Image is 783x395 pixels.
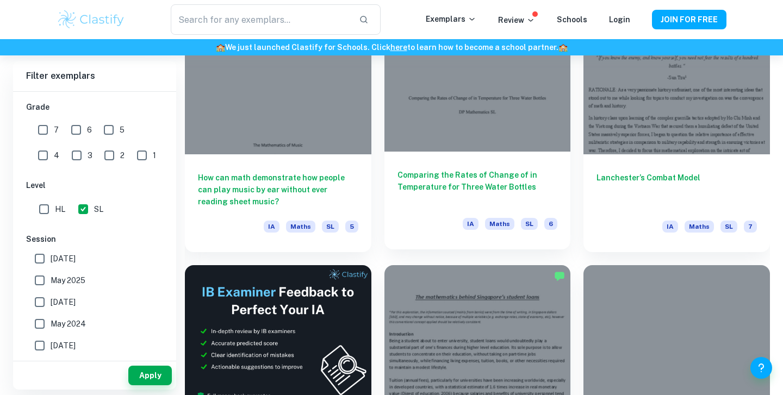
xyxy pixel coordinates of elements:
[57,9,126,30] img: Clastify logo
[652,10,726,29] button: JOIN FOR FREE
[51,274,85,286] span: May 2025
[662,221,678,233] span: IA
[345,221,358,233] span: 5
[216,43,225,52] span: 🏫
[390,43,407,52] a: here
[557,15,587,24] a: Schools
[554,271,565,281] img: Marked
[286,221,315,233] span: Maths
[322,221,339,233] span: SL
[120,124,125,136] span: 5
[384,15,571,252] a: Comparing the Rates of Change of in Temperature for Three Water BottlesIAMathsSL6
[51,296,76,308] span: [DATE]
[720,221,737,233] span: SL
[54,149,59,161] span: 4
[609,15,630,24] a: Login
[685,221,714,233] span: Maths
[153,149,156,161] span: 1
[498,14,535,26] p: Review
[198,172,358,208] h6: How can math demonstrate how people can play music by ear without ever reading sheet music?
[94,203,103,215] span: SL
[55,203,65,215] span: HL
[88,149,92,161] span: 3
[120,149,125,161] span: 2
[87,124,92,136] span: 6
[750,357,772,379] button: Help and Feedback
[13,61,176,91] h6: Filter exemplars
[51,340,76,352] span: [DATE]
[485,218,514,230] span: Maths
[744,221,757,233] span: 7
[26,101,163,113] h6: Grade
[2,41,781,53] h6: We just launched Clastify for Schools. Click to learn how to become a school partner.
[51,318,86,330] span: May 2024
[51,253,76,265] span: [DATE]
[54,124,59,136] span: 7
[596,172,757,208] h6: Lanchester’s Combat Model
[26,233,163,245] h6: Session
[558,43,568,52] span: 🏫
[583,15,770,252] a: Lanchester’s Combat ModelIAMathsSL7
[26,179,163,191] h6: Level
[521,218,538,230] span: SL
[128,366,172,385] button: Apply
[397,169,558,205] h6: Comparing the Rates of Change of in Temperature for Three Water Bottles
[185,15,371,252] a: How can math demonstrate how people can play music by ear without ever reading sheet music?IAMath...
[426,13,476,25] p: Exemplars
[264,221,279,233] span: IA
[544,218,557,230] span: 6
[171,4,350,35] input: Search for any exemplars...
[463,218,478,230] span: IA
